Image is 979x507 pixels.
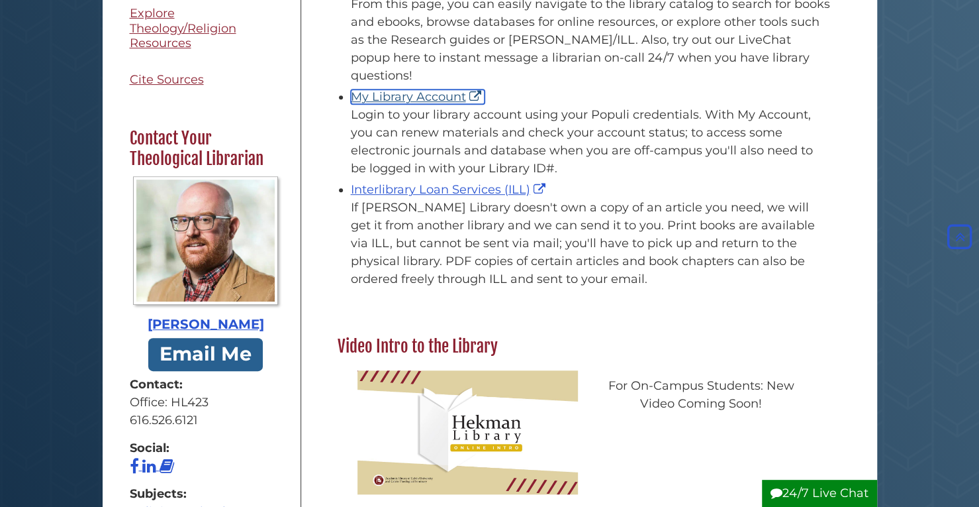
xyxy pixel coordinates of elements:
div: Login to your library account using your Populi credentials. With My Account, you can renew mater... [351,106,831,178]
a: Email Me [148,339,263,371]
div: If [PERSON_NAME] Library doesn't own a copy of an article you need, we will get it from another l... [351,199,831,288]
p: For On-Campus Students: New Video Coming Soon! [591,377,812,413]
span: Explore Theology/Religion Resources [130,7,236,51]
span: Cite Sources [130,72,204,87]
a: My Library Account [351,89,485,104]
h2: Video Intro to the Library [331,336,837,357]
a: Profile Photo [PERSON_NAME] [130,177,282,335]
div: Office: HL423 [130,394,282,412]
div: 616.526.6121 [130,412,282,429]
a: Back to Top [944,229,976,244]
img: Profile Photo [133,177,278,306]
h2: Contact Your Theological Librarian [123,129,289,170]
a: Cite Sources [122,65,291,95]
button: 24/7 Live Chat [762,480,877,507]
div: [PERSON_NAME] [130,315,282,335]
strong: Contact: [130,376,282,394]
strong: Subjects: [130,485,282,503]
a: Interlibrary Loan Services (ILL) [351,182,549,197]
strong: Social: [130,439,282,457]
